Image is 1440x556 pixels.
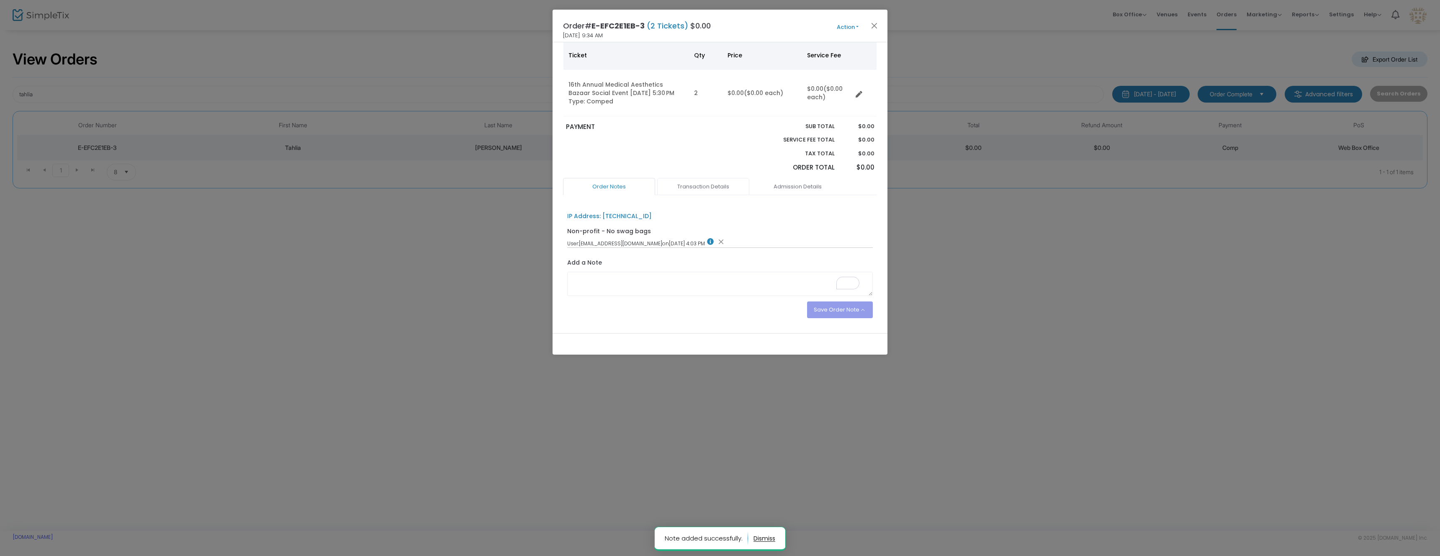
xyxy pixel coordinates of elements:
th: Ticket [563,41,689,70]
textarea: To enrich screen reader interactions, please activate Accessibility in Grammarly extension settings [567,272,873,296]
p: Tax Total [764,149,835,158]
p: $0.00 [843,136,874,144]
td: $0.00 [802,70,852,116]
th: Service Fee [802,41,852,70]
button: Close [869,20,880,31]
span: [DATE] 9:34 AM [563,31,603,40]
span: ($0.00 each) [807,85,843,101]
div: [EMAIL_ADDRESS][DOMAIN_NAME] [DATE] 4:03 PM [567,238,873,247]
th: Price [723,41,802,70]
td: $0.00 [723,70,802,116]
div: IP Address: [TECHNICAL_ID] [567,212,652,221]
a: Transaction Details [657,178,749,196]
span: (2 Tickets) [645,21,690,31]
th: Qty [689,41,723,70]
p: $0.00 [843,122,874,131]
td: 2 [689,70,723,116]
span: User: [567,240,579,247]
div: Data table [563,41,877,116]
span: ($0.00 each) [744,89,783,97]
div: Non-profit - No swag bags [567,227,651,236]
p: Service Fee Total [764,136,835,144]
span: E-EFC2E1EB-3 [591,21,645,31]
td: 16th Annual Medical Aesthetics Bazaar Social Event [DATE] 5:30 PM Type: Comped [563,70,689,116]
h4: Order# $0.00 [563,20,711,31]
a: Order Notes [563,178,655,196]
p: Note added successfully. [665,532,748,545]
label: Add a Note [567,258,602,269]
p: $0.00 [843,149,874,158]
span: on [662,240,669,247]
p: PAYMENT [566,122,716,132]
p: $0.00 [843,163,874,172]
button: dismiss [753,532,775,545]
p: Sub total [764,122,835,131]
a: Admission Details [751,178,843,196]
p: Order Total [764,163,835,172]
button: Action [823,23,873,32]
